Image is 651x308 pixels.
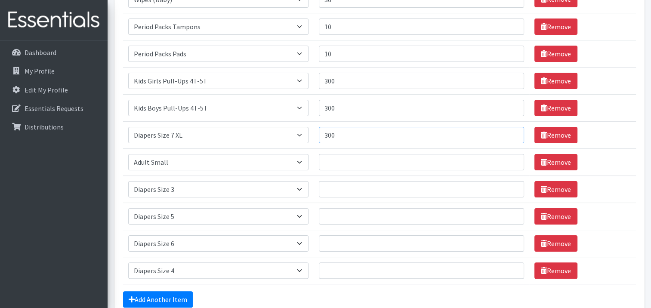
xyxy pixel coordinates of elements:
a: Remove [534,181,577,197]
p: Dashboard [25,48,56,57]
a: My Profile [3,62,104,80]
a: Remove [534,46,577,62]
p: Edit My Profile [25,86,68,94]
a: Essentials Requests [3,100,104,117]
a: Edit My Profile [3,81,104,99]
a: Remove [534,73,577,89]
a: Remove [534,127,577,143]
p: My Profile [25,67,55,75]
a: Remove [534,208,577,225]
p: Distributions [25,123,64,131]
a: Dashboard [3,44,104,61]
a: Add Another Item [123,291,193,308]
a: Remove [534,100,577,116]
p: Essentials Requests [25,104,83,113]
a: Remove [534,154,577,170]
a: Remove [534,235,577,252]
a: Distributions [3,118,104,136]
img: HumanEssentials [3,6,104,34]
a: Remove [534,18,577,35]
a: Remove [534,262,577,279]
